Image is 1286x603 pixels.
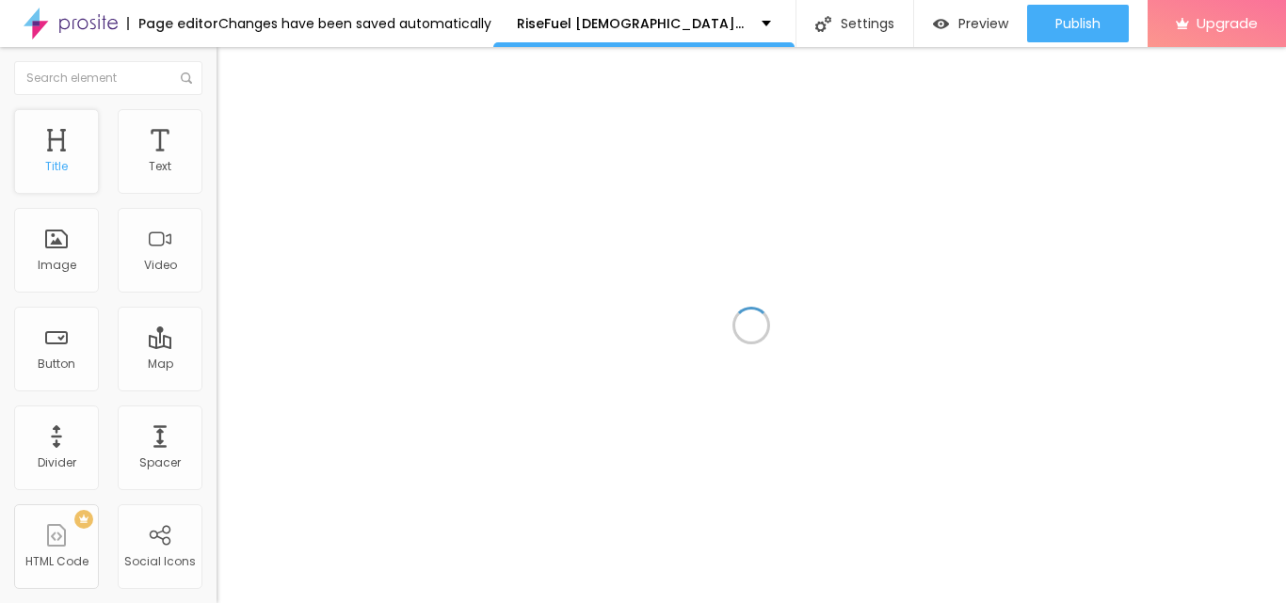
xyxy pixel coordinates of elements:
[144,259,177,272] div: Video
[218,17,491,30] div: Changes have been saved automatically
[181,72,192,84] img: Icone
[14,61,202,95] input: Search element
[958,16,1008,31] span: Preview
[148,357,173,371] div: Map
[139,456,181,469] div: Spacer
[1055,16,1101,31] span: Publish
[1027,5,1129,42] button: Publish
[38,259,76,272] div: Image
[1197,15,1258,31] span: Upgrade
[38,456,76,469] div: Divider
[149,160,171,173] div: Text
[45,160,68,173] div: Title
[933,16,949,32] img: view-1.svg
[124,555,196,568] div: Social Icons
[127,17,218,30] div: Page editor
[517,17,747,30] p: RiseFuel [DEMOGRAPHIC_DATA][MEDICAL_DATA] [GEOGRAPHIC_DATA]
[25,555,88,568] div: HTML Code
[815,16,831,32] img: Icone
[914,5,1027,42] button: Preview
[38,357,75,371] div: Button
